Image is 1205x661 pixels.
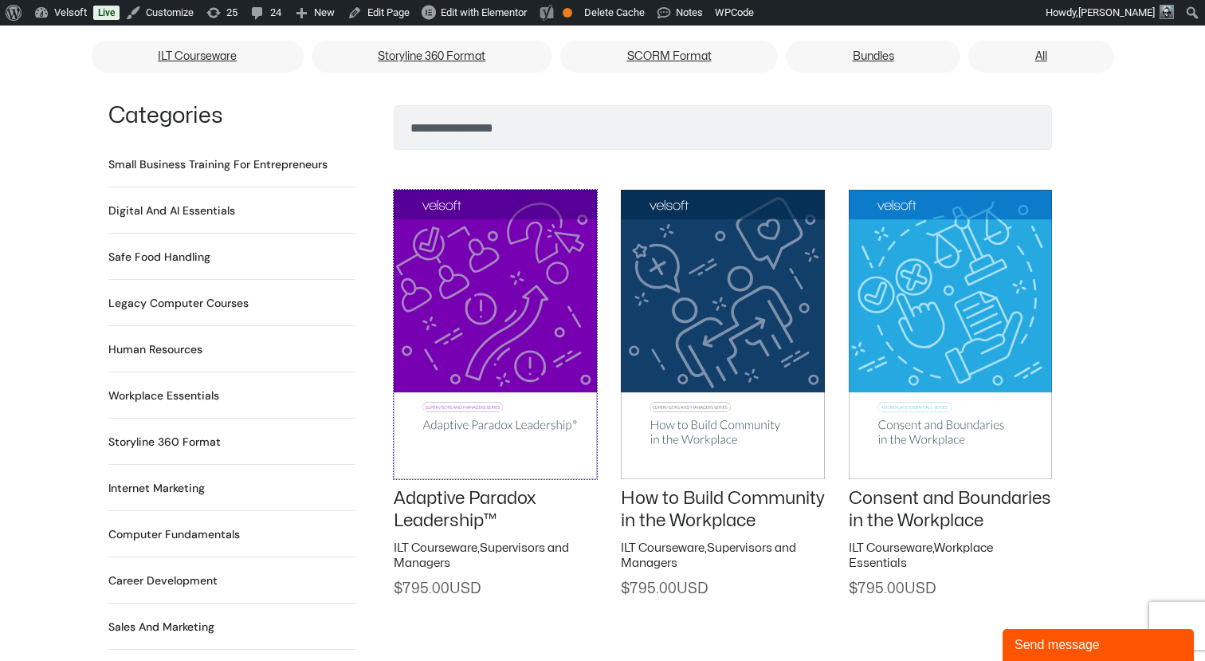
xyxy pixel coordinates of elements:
span: $ [394,582,402,596]
a: Supervisors and Managers [621,542,796,570]
a: SCORM Format [560,41,778,73]
a: ILT Courseware [394,542,477,554]
div: OK [563,8,572,18]
span: Edit with Elementor [441,6,527,18]
h2: , [621,541,824,572]
a: Visit product category Internet Marketing [108,480,205,497]
a: Visit product category Workplace Essentials [108,388,219,404]
iframe: chat widget [1003,626,1197,661]
a: Adaptive Paradox Leadership™ [394,490,536,530]
h2: , [849,541,1052,572]
a: Visit product category Computer Fundamentals [108,526,240,543]
a: Visit product category Career Development [108,572,218,589]
span: $ [621,582,630,596]
h2: Computer Fundamentals [108,526,240,543]
a: Visit product category Human Resources [108,341,202,358]
h2: Internet Marketing [108,480,205,497]
span: 795.00 [621,582,708,596]
span: 795.00 [849,582,936,596]
a: Bundles [786,41,960,73]
h2: Sales and Marketing [108,619,214,635]
a: Visit product category Safe Food Handling [108,249,210,266]
a: All [968,41,1113,73]
h2: , [394,541,597,572]
h2: Storyline 360 Format [108,434,221,451]
a: Visit product category Storyline 360 Format [108,434,221,451]
a: ILT Courseware [849,542,932,554]
h2: Career Development [108,572,218,589]
h2: Safe Food Handling [108,249,210,266]
h2: Legacy Computer Courses [108,295,249,312]
h2: Workplace Essentials [108,388,219,404]
span: 795.00 [394,582,481,596]
h2: Digital and AI Essentials [108,203,235,219]
span: $ [849,582,858,596]
a: Live [93,6,120,20]
nav: Menu [92,41,1114,77]
a: Visit product category Digital and AI Essentials [108,203,235,219]
a: Visit product category Legacy Computer Courses [108,295,249,312]
span: [PERSON_NAME] [1078,6,1155,18]
a: Consent and Boundaries in the Workplace [849,490,1051,530]
a: How to Build Community in the Workplace [621,490,824,530]
a: Supervisors and Managers [394,542,569,570]
h1: Categories [108,105,355,128]
a: ILT Courseware [92,41,304,73]
a: ILT Courseware [621,542,705,554]
h2: Human Resources [108,341,202,358]
a: Storyline 360 Format [312,41,552,73]
h2: Small Business Training for Entrepreneurs [108,156,328,173]
a: Visit product category Sales and Marketing [108,619,214,635]
a: Visit product category Small Business Training for Entrepreneurs [108,156,328,173]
